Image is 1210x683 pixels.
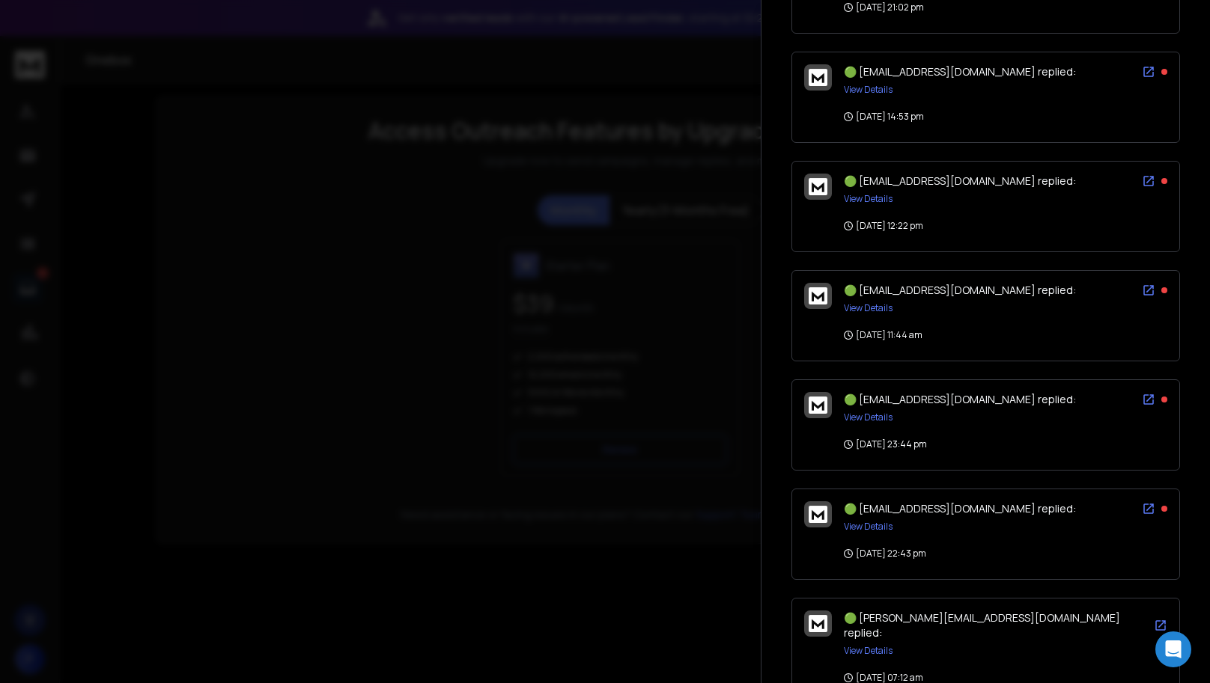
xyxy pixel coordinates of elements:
[809,396,827,414] img: logo
[809,506,827,523] img: logo
[844,501,1076,515] span: 🟢 [EMAIL_ADDRESS][DOMAIN_NAME] replied:
[844,193,893,205] button: View Details
[844,411,893,423] button: View Details
[844,438,927,450] p: [DATE] 23:44 pm
[809,287,827,304] img: logo
[844,610,1120,640] span: 🟢 [PERSON_NAME][EMAIL_ADDRESS][DOMAIN_NAME] replied:
[1155,631,1191,667] div: Open Intercom Messenger
[844,111,924,123] p: [DATE] 14:53 pm
[809,615,827,632] img: logo
[844,64,1076,79] span: 🟢 [EMAIL_ADDRESS][DOMAIN_NAME] replied:
[809,178,827,195] img: logo
[844,548,926,560] p: [DATE] 22:43 pm
[844,174,1076,188] span: 🟢 [EMAIL_ADDRESS][DOMAIN_NAME] replied:
[809,69,827,86] img: logo
[844,392,1076,406] span: 🟢 [EMAIL_ADDRESS][DOMAIN_NAME] replied:
[844,1,924,13] p: [DATE] 21:02 pm
[844,521,893,533] button: View Details
[844,329,922,341] p: [DATE] 11:44 am
[844,645,893,657] button: View Details
[844,302,893,314] button: View Details
[844,283,1076,297] span: 🟢 [EMAIL_ADDRESS][DOMAIN_NAME] replied:
[844,220,923,232] p: [DATE] 12:22 pm
[844,84,893,96] button: View Details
